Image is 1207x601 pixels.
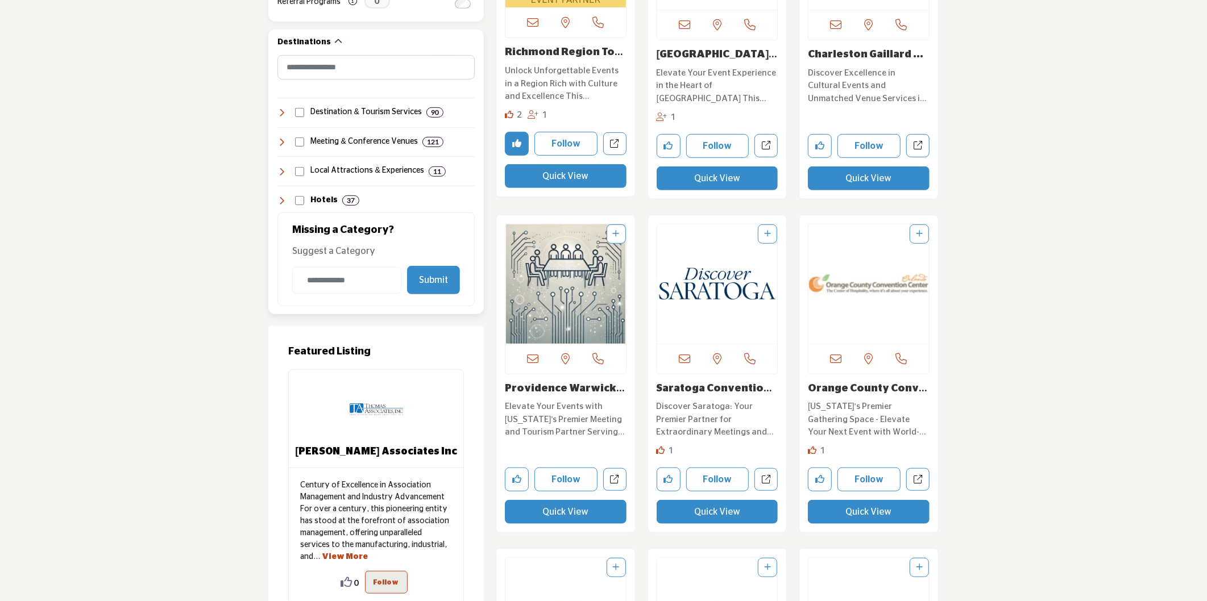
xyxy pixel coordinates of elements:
[808,446,816,454] i: Like
[837,134,901,158] button: Follow
[300,479,452,563] p: Century of Excellence in Association Management and Industry Advancement For over a century, this...
[534,132,598,156] button: Follow
[906,134,930,157] a: Open charleston-gaillard-center in new tab
[808,400,930,439] p: [US_STATE]'s Premier Gathering Space - Elevate Your Next Event with World-Class Facilities and Un...
[808,224,929,344] a: Open Listing in new tab
[407,266,460,294] button: Submit
[505,468,529,491] button: Like company
[505,398,627,439] a: Elevate Your Events with [US_STATE]'s Premier Meeting and Tourism Partner Serving as a premier re...
[837,468,901,491] button: Follow
[295,108,304,117] input: Select Destination & Tourism Services checkbox
[542,111,547,119] span: 1
[808,49,923,60] a: Charleston Gaillard ...
[277,37,331,48] h2: Destinations
[505,62,627,103] a: Unlock Unforgettable Events in a Region Rich with Culture and Excellence This organization is ded...
[505,224,626,344] img: Providence Warwick Convention & Visitors Bureau
[808,383,927,406] a: Orange County Conven...
[295,137,304,147] input: Select Meeting & Conference Venues checkbox
[295,196,304,205] input: Select Hotels checkbox
[808,134,832,158] button: Like company
[657,134,681,158] button: Like company
[686,134,749,158] button: Follow
[916,564,923,571] a: Add To List
[613,230,620,238] a: Add To List
[505,164,627,188] button: Quick View
[657,500,778,524] button: Quick View
[505,500,627,524] button: Quick View
[657,224,778,344] a: Open Listing in new tab
[295,167,304,176] input: Select Local Attractions & Experiences checkbox
[657,224,778,344] img: Saratoga Convention and Tourism Bureau
[764,230,771,238] a: Add To List
[754,134,778,157] a: Open greensboro-area-cvb in new tab
[505,65,627,103] p: Unlock Unforgettable Events in a Region Rich with Culture and Excellence This organization is ded...
[603,132,627,156] a: Open richmond-region-tourism in new tab
[342,195,359,206] div: 37 Results For Hotels
[657,383,773,406] a: Saratoga Convention ...
[808,398,930,439] a: [US_STATE]'s Premier Gathering Space - Elevate Your Next Event with World-Class Facilities and Un...
[295,446,457,457] a: [PERSON_NAME] Associates Inc
[657,398,778,439] a: Discover Saratoga: Your Premier Partner for Extraordinary Meetings and Events Within the vibrant ...
[686,468,749,491] button: Follow
[292,267,401,294] input: Category Name
[277,55,475,80] input: Search Category
[427,138,439,146] b: 121
[657,166,778,190] button: Quick View
[808,67,930,106] p: Discover Excellence in Cultural Events and Unmatched Venue Services in [GEOGRAPHIC_DATA] Based in...
[431,108,439,116] b: 90
[657,67,778,106] p: Elevate Your Event Experience in the Heart of [GEOGRAPHIC_DATA] This dynamic organization serves ...
[916,230,923,238] a: Add To List
[603,468,627,491] a: Open providence-warwick-convention-visitors-bureau in new tab
[348,381,405,438] img: Thomas Associates Inc
[808,64,930,106] a: Discover Excellence in Cultural Events and Unmatched Venue Services in [GEOGRAPHIC_DATA] Based in...
[505,132,529,156] button: Remove Like button
[295,446,457,457] b: Thomas Associates Inc
[347,197,355,204] b: 37
[322,553,368,561] a: View More
[505,110,513,119] i: Likes
[310,136,417,148] h4: Meeting & Conference Venues: Facilities and spaces designed for business meetings, conferences, a...
[657,64,778,106] a: Elevate Your Event Experience in the Heart of [GEOGRAPHIC_DATA] This dynamic organization serves ...
[429,166,446,177] div: 11 Results For Local Attractions & Experiences
[505,47,627,59] h3: Richmond Region Tourism
[505,224,626,344] a: Open Listing in new tab
[820,446,826,455] span: 1
[505,47,623,70] a: Richmond Region Tour...
[505,383,625,406] a: Providence Warwick C...
[433,168,441,176] b: 11
[669,446,674,455] span: 1
[657,49,778,72] a: [GEOGRAPHIC_DATA] Area CVB
[671,113,676,122] span: 1
[657,49,778,61] h3: Greensboro Area CVB
[313,553,320,561] span: ...
[426,107,443,118] div: 90 Results For Destination & Tourism Services
[613,564,620,571] a: Add To List
[365,571,408,594] button: Follow
[808,49,930,61] h3: Charleston Gaillard Center
[355,577,359,589] span: 0
[657,468,681,491] button: Like company
[764,564,771,571] a: Add To List
[292,247,375,256] span: Suggest a Category
[808,383,930,395] h3: Orange County Convention Center
[657,383,778,395] h3: Saratoga Convention and Tourism Bureau
[754,468,778,491] a: Open discover-saratoga in new tab
[906,468,930,491] a: Open orange-county-convention-center in new tab
[310,165,424,177] h4: Local Attractions & Experiences: Entertainment, cultural, and recreational destinations that enha...
[310,107,421,118] h4: Destination & Tourism Services: Organizations and services that promote travel, tourism, and loca...
[528,109,548,122] div: Followers
[505,400,627,439] p: Elevate Your Events with [US_STATE]'s Premier Meeting and Tourism Partner Serving as a premier re...
[534,468,598,491] button: Follow
[657,400,778,439] p: Discover Saratoga: Your Premier Partner for Extraordinary Meetings and Events Within the vibrant ...
[422,137,443,147] div: 121 Results For Meeting & Conference Venues
[808,468,832,491] button: Like company
[505,383,627,395] h3: Providence Warwick Convention & Visitors Bureau
[808,224,929,344] img: Orange County Convention Center
[657,446,665,454] i: Like
[808,500,930,524] button: Quick View
[808,166,930,190] button: Quick View
[288,346,464,358] h2: Featured Listing
[310,195,338,206] h4: Hotels: Accommodations ranging from budget to luxury, offering lodging, amenities, and services t...
[517,111,522,119] span: 2
[374,575,399,589] p: Follow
